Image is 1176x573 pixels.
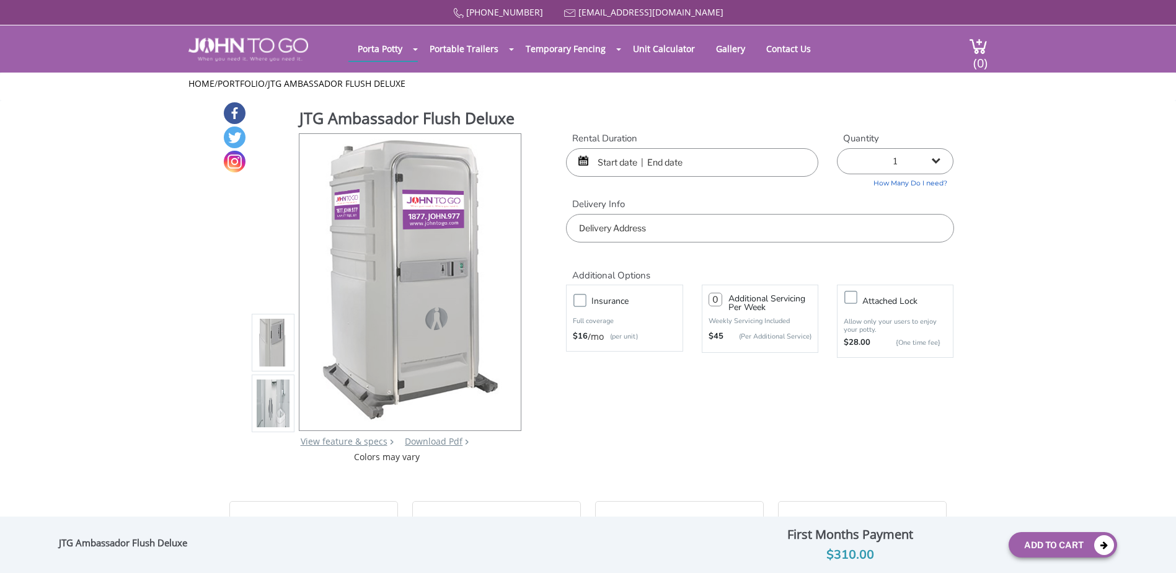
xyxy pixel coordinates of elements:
a: Porta Potty [348,37,412,61]
img: cart a [969,38,988,55]
span: (0) [973,45,988,71]
button: Add To Cart [1009,532,1117,557]
p: Allow only your users to enjoy your potty. [844,318,947,334]
input: Start date | End date [566,148,818,177]
img: Product [257,197,290,489]
a: How Many Do I need? [837,174,953,189]
img: right arrow icon [390,439,394,445]
a: [EMAIL_ADDRESS][DOMAIN_NAME] [578,6,723,18]
h3: Attached lock [862,293,959,309]
a: Facebook [224,102,245,124]
h2: Additional Options [566,255,953,282]
a: Instagram [224,151,245,172]
a: Temporary Fencing [516,37,615,61]
input: Delivery Address [566,214,953,242]
img: Call [453,8,464,19]
strong: $45 [709,331,723,343]
div: $310.00 [701,545,999,565]
div: /mo [573,331,676,343]
img: JOHN to go [188,38,308,61]
a: Gallery [707,37,754,61]
p: Weekly Servicing Included [709,316,811,326]
a: View feature & specs [301,435,387,447]
p: (Per Additional Service) [723,332,811,341]
p: Full coverage [573,315,676,327]
a: Twitter [224,127,245,148]
a: Unit Calculator [624,37,704,61]
a: Download Pdf [405,435,462,447]
div: Colors may vary [252,451,523,463]
a: Portfolio [218,78,265,89]
div: JTG Ambassador Flush Deluxe [59,537,193,553]
p: {One time fee} [877,337,940,349]
img: chevron.png [465,439,469,445]
input: 0 [709,293,722,306]
label: Rental Duration [566,132,818,145]
a: [PHONE_NUMBER] [466,6,543,18]
p: (per unit) [604,331,638,343]
strong: $28.00 [844,337,870,349]
label: Delivery Info [566,198,953,211]
a: Home [188,78,214,89]
img: Mail [564,9,576,17]
div: First Months Payment [701,524,999,545]
label: Quantity [837,132,953,145]
h1: JTG Ambassador Flush Deluxe [299,107,523,132]
a: Portable Trailers [420,37,508,61]
ul: / / [188,78,988,90]
img: Product [257,257,290,549]
h3: Insurance [591,293,688,309]
h3: Additional Servicing Per Week [728,295,811,312]
a: JTG Ambassador Flush Deluxe [268,78,405,89]
strong: $16 [573,331,588,343]
a: Contact Us [757,37,820,61]
img: Product [316,134,505,426]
